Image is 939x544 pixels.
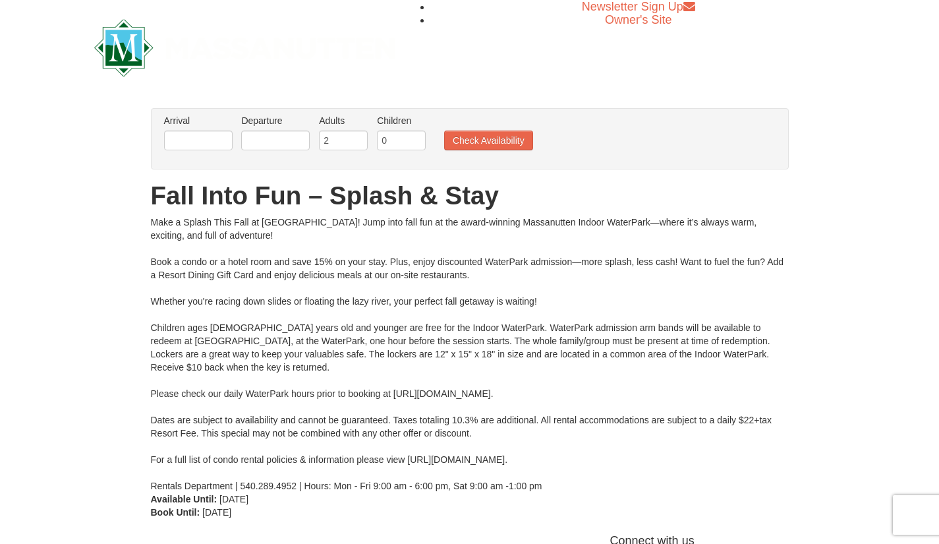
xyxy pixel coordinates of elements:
[241,114,310,127] label: Departure
[319,114,368,127] label: Adults
[605,13,671,26] a: Owner's Site
[377,114,426,127] label: Children
[151,494,217,504] strong: Available Until:
[151,507,200,518] strong: Book Until:
[219,494,248,504] span: [DATE]
[444,131,533,150] button: Check Availability
[94,30,396,61] a: Massanutten Resort
[94,19,396,76] img: Massanutten Resort Logo
[202,507,231,518] span: [DATE]
[151,183,789,209] h1: Fall Into Fun – Splash & Stay
[164,114,233,127] label: Arrival
[151,216,789,493] div: Make a Splash This Fall at [GEOGRAPHIC_DATA]! Jump into fall fun at the award-winning Massanutten...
